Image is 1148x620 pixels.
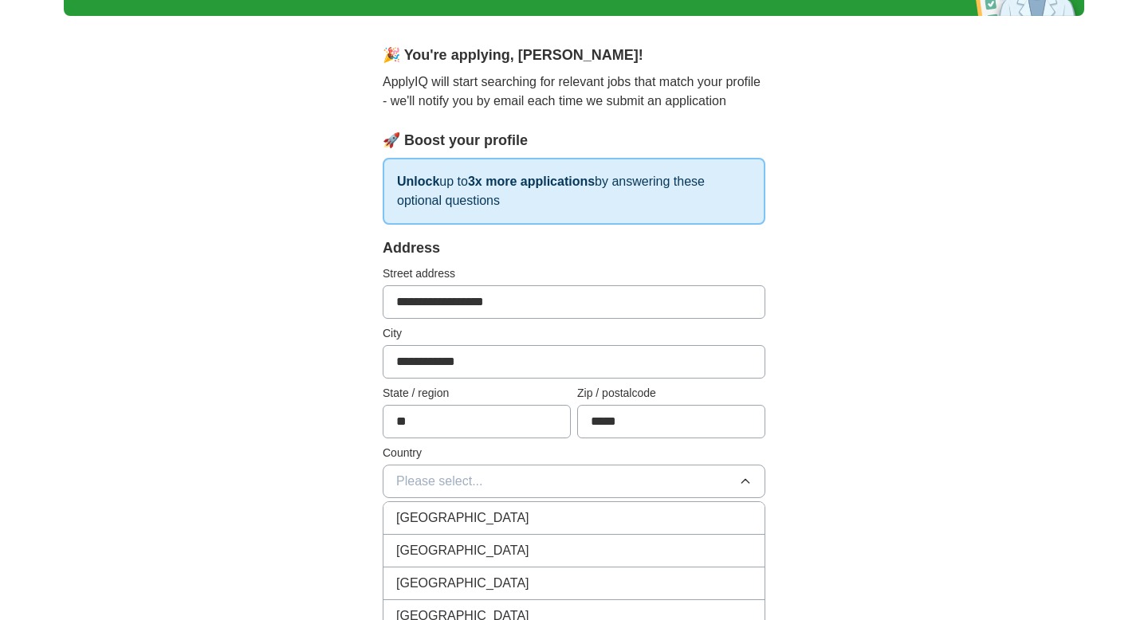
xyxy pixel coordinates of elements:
div: 🎉 You're applying , [PERSON_NAME] ! [383,45,765,66]
label: State / region [383,385,571,402]
div: 🚀 Boost your profile [383,130,765,151]
button: Please select... [383,465,765,498]
span: [GEOGRAPHIC_DATA] [396,574,529,593]
label: Street address [383,265,765,282]
label: City [383,325,765,342]
span: [GEOGRAPHIC_DATA] [396,541,529,560]
p: up to by answering these optional questions [383,158,765,225]
strong: Unlock [397,175,439,188]
span: Please select... [396,472,483,491]
span: [GEOGRAPHIC_DATA] [396,508,529,528]
label: Country [383,445,765,461]
label: Zip / postalcode [577,385,765,402]
p: ApplyIQ will start searching for relevant jobs that match your profile - we'll notify you by emai... [383,73,765,111]
strong: 3x more applications [468,175,595,188]
div: Address [383,237,765,259]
